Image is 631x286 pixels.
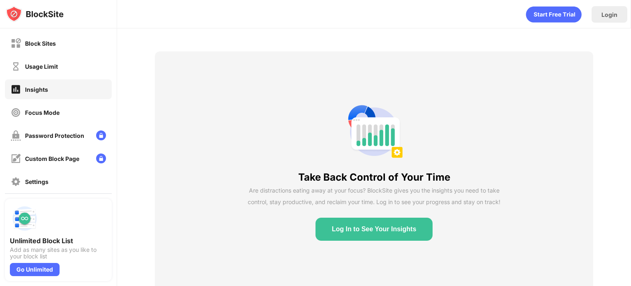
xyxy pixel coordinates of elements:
[345,102,404,161] img: insights-non-login-state.png
[11,84,21,95] img: insights-on.svg
[526,6,582,23] div: animation
[11,130,21,141] img: password-protection-off.svg
[25,109,60,116] div: Focus Mode
[11,177,21,187] img: settings-off.svg
[96,153,106,163] img: lock-menu.svg
[11,61,21,72] img: time-usage-off.svg
[25,178,48,185] div: Settings
[25,86,48,93] div: Insights
[10,237,107,245] div: Unlimited Block List
[10,204,39,233] img: push-block-list.svg
[10,263,60,276] div: Go Unlimited
[10,246,107,260] div: Add as many sites as you like to your block list
[6,6,64,22] img: logo-blocksite.svg
[11,107,21,118] img: focus-off.svg
[25,132,84,139] div: Password Protection
[315,218,433,241] button: Log In to See Your Insights
[298,171,450,183] div: Take Back Control of Your Time
[96,130,106,140] img: lock-menu.svg
[25,155,79,162] div: Custom Block Page
[25,40,56,47] div: Block Sites
[11,153,21,164] img: customize-block-page-off.svg
[11,38,21,49] img: block-off.svg
[25,63,58,70] div: Usage Limit
[601,11,617,18] div: Login
[248,185,500,208] div: Are distractions eating away at your focus? BlockSite gives you the insights you need to take con...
